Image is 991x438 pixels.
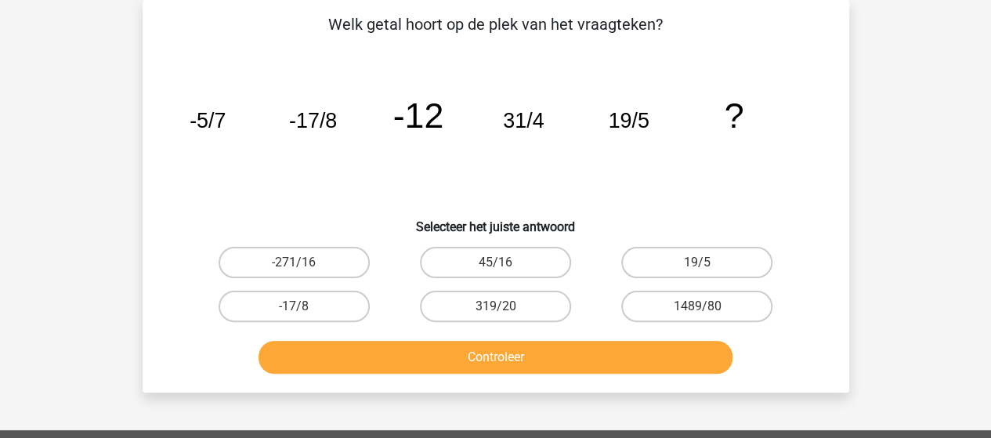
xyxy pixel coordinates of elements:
label: 45/16 [420,247,571,278]
tspan: 31/4 [503,109,544,132]
h6: Selecteer het juiste antwoord [168,207,824,234]
label: -271/16 [219,247,370,278]
tspan: 19/5 [608,109,649,132]
label: 19/5 [621,247,772,278]
button: Controleer [259,341,732,374]
label: 1489/80 [621,291,772,322]
tspan: -5/7 [190,109,226,132]
p: Welk getal hoort op de plek van het vraagteken? [168,13,824,36]
label: 319/20 [420,291,571,322]
tspan: -17/8 [288,109,336,132]
label: -17/8 [219,291,370,322]
tspan: ? [724,96,743,135]
tspan: -12 [392,96,443,135]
